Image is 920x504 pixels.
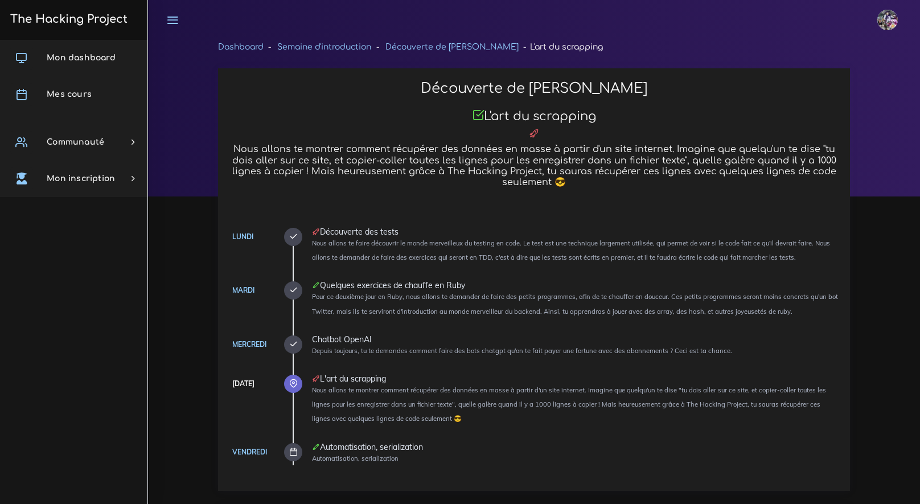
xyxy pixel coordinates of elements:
[312,454,399,462] small: Automatisation, serialization
[47,90,92,99] span: Mes cours
[230,144,838,188] h5: Nous allons te montrer comment récupérer des données en masse à partir d'un site internet. Imagin...
[7,13,128,26] h3: The Hacking Project
[230,109,838,124] h3: L'art du scrapping
[312,335,838,343] div: Chatbot OpenAI
[312,228,838,236] div: Découverte des tests
[47,54,116,62] span: Mon dashboard
[232,448,267,456] a: Vendredi
[230,80,838,97] h2: Découverte de [PERSON_NAME]
[312,347,732,355] small: Depuis toujours, tu te demandes comment faire des bots chatgpt qu'on te fait payer une fortune av...
[232,232,253,241] a: Lundi
[312,386,826,423] small: Nous allons te montrer comment récupérer des données en masse à partir d'un site internet. Imagin...
[47,138,104,146] span: Communauté
[877,10,898,30] img: eg54bupqcshyolnhdacp.jpg
[312,281,838,289] div: Quelques exercices de chauffe en Ruby
[519,40,603,54] li: L'art du scrapping
[277,43,371,51] a: Semaine d'introduction
[232,286,254,294] a: Mardi
[218,43,264,51] a: Dashboard
[232,378,254,390] div: [DATE]
[232,340,266,349] a: Mercredi
[385,43,519,51] a: Découverte de [PERSON_NAME]
[47,174,115,183] span: Mon inscription
[312,293,838,315] small: Pour ce deuxième jour en Ruby, nous allons te demander de faire des petits programmes, afin de te...
[312,239,830,261] small: Nous allons te faire découvrir le monde merveilleux du testing en code. Le test est une technique...
[312,443,838,451] div: Automatisation, serialization
[312,375,838,383] div: L'art du scrapping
